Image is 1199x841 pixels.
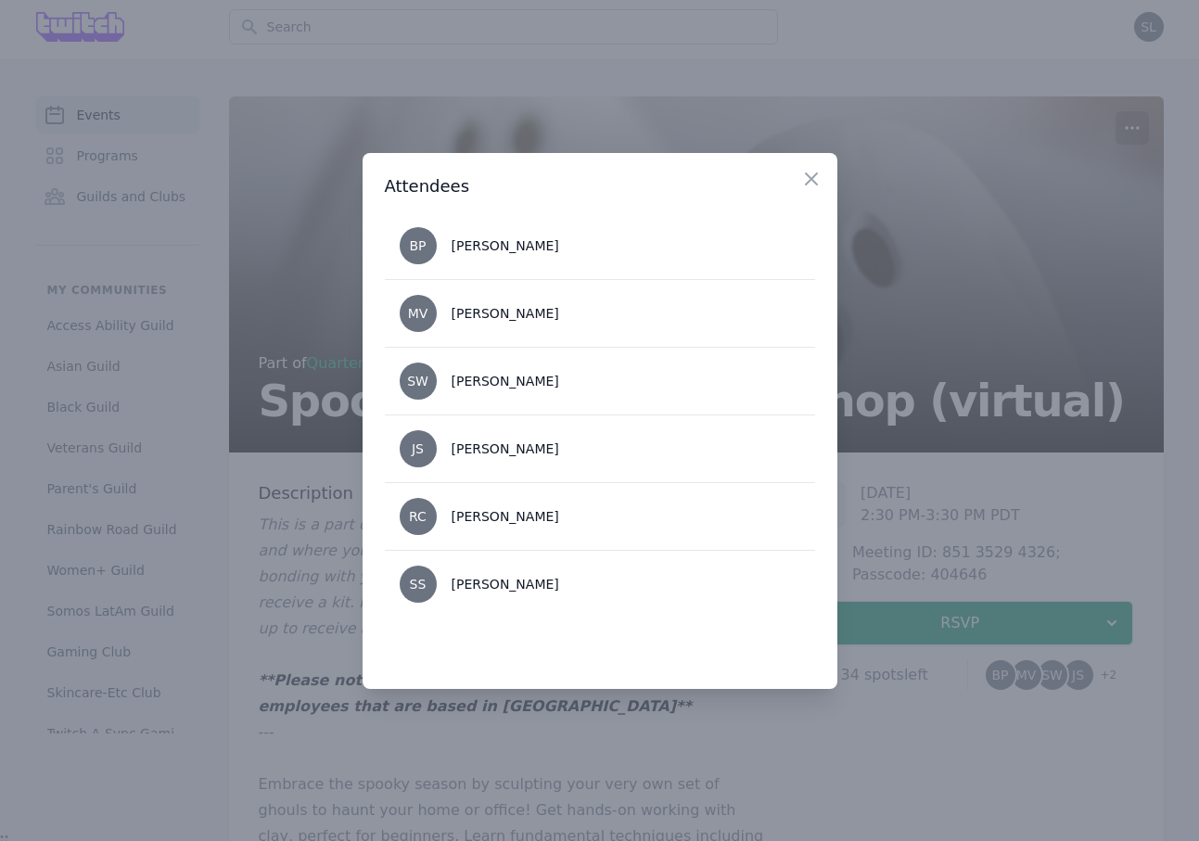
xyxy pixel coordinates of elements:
div: [PERSON_NAME] [452,372,559,390]
div: [PERSON_NAME] [452,236,559,255]
span: SS [410,578,427,591]
div: [PERSON_NAME] [452,575,559,593]
span: MV [408,307,428,320]
span: JS [412,442,424,455]
h3: Attendees [385,175,815,198]
div: [PERSON_NAME] [452,507,559,526]
div: [PERSON_NAME] [452,440,559,458]
span: SW [407,375,428,388]
span: BP [409,239,426,252]
div: [PERSON_NAME] [452,304,559,323]
span: RC [409,510,427,523]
